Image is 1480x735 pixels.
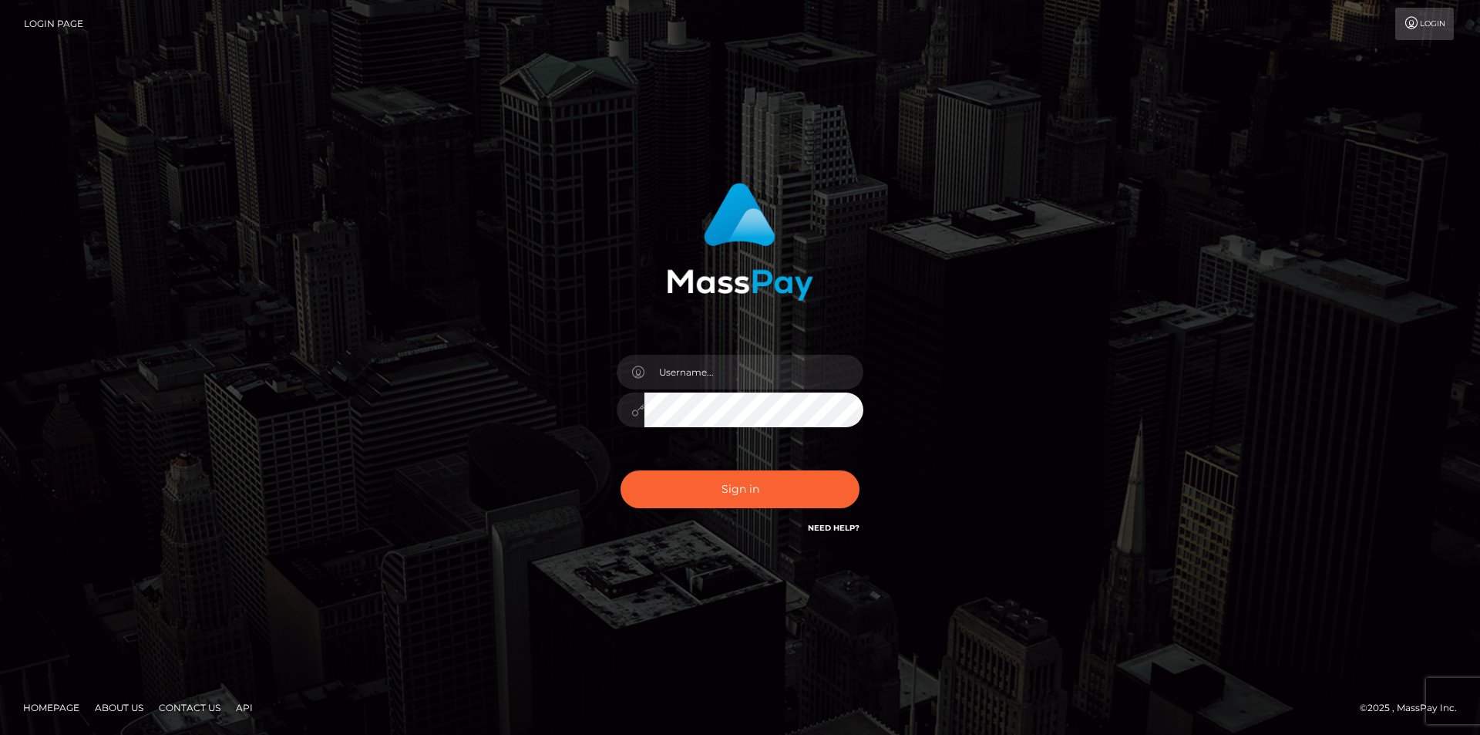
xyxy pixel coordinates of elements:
[153,696,227,720] a: Contact Us
[644,355,863,389] input: Username...
[17,696,86,720] a: Homepage
[230,696,259,720] a: API
[1395,8,1454,40] a: Login
[1360,700,1468,716] div: © 2025 , MassPay Inc.
[808,523,859,533] a: Need Help?
[89,696,150,720] a: About Us
[621,470,859,508] button: Sign in
[667,183,813,301] img: MassPay Login
[24,8,83,40] a: Login Page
